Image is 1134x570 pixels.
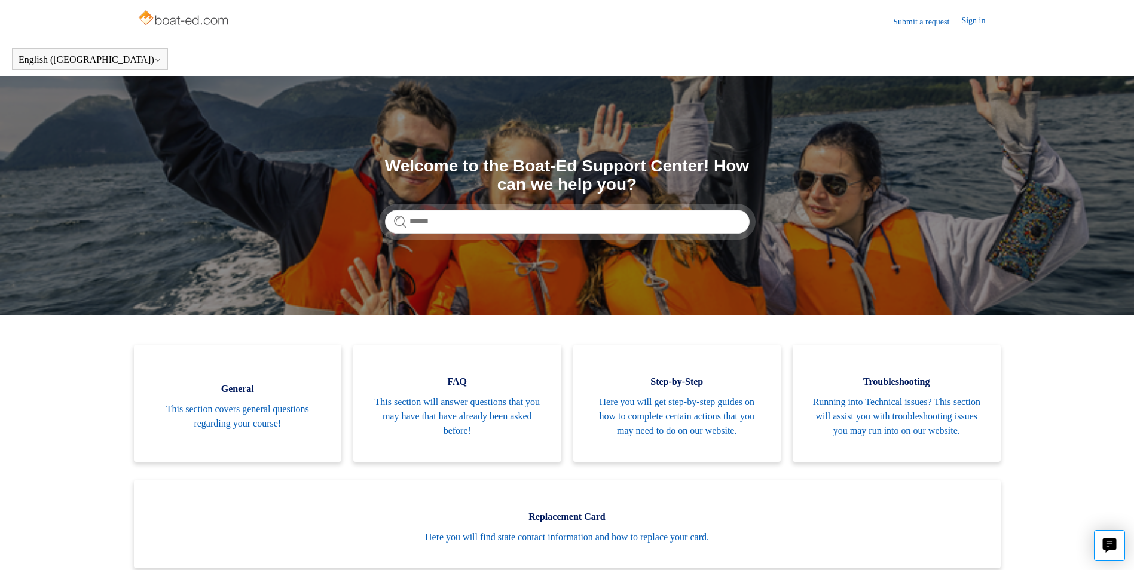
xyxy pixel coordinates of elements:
[793,345,1001,462] a: Troubleshooting Running into Technical issues? This section will assist you with troubleshooting ...
[811,375,983,389] span: Troubleshooting
[1094,530,1125,561] button: Live chat
[961,14,997,29] a: Sign in
[152,510,983,524] span: Replacement Card
[893,16,961,28] a: Submit a request
[152,402,324,431] span: This section covers general questions regarding your course!
[811,395,983,438] span: Running into Technical issues? This section will assist you with troubleshooting issues you may r...
[591,375,763,389] span: Step-by-Step
[19,54,161,65] button: English ([GEOGRAPHIC_DATA])
[134,345,342,462] a: General This section covers general questions regarding your course!
[573,345,781,462] a: Step-by-Step Here you will get step-by-step guides on how to complete certain actions that you ma...
[353,345,561,462] a: FAQ This section will answer questions that you may have that have already been asked before!
[152,530,983,544] span: Here you will find state contact information and how to replace your card.
[591,395,763,438] span: Here you will get step-by-step guides on how to complete certain actions that you may need to do ...
[137,7,232,31] img: Boat-Ed Help Center home page
[371,375,543,389] span: FAQ
[385,157,750,194] h1: Welcome to the Boat-Ed Support Center! How can we help you?
[134,480,1001,568] a: Replacement Card Here you will find state contact information and how to replace your card.
[371,395,543,438] span: This section will answer questions that you may have that have already been asked before!
[152,382,324,396] span: General
[385,210,750,234] input: Search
